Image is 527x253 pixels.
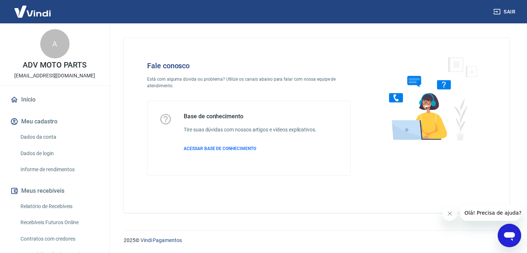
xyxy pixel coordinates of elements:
h6: Tire suas dúvidas com nossos artigos e vídeos explicativos. [184,126,317,134]
iframe: Botão para abrir a janela de mensagens [498,224,521,247]
iframe: Fechar mensagem [442,206,457,221]
button: Meus recebíveis [9,183,101,199]
a: Recebíveis Futuros Online [18,215,101,230]
button: Sair [492,5,518,19]
a: Contratos com credores [18,231,101,246]
h5: Base de conhecimento [184,113,317,120]
a: Dados da conta [18,130,101,145]
span: ACESSAR BASE DE CONHECIMENTO [184,146,256,151]
div: A [40,29,70,58]
a: Vindi Pagamentos [141,237,182,243]
iframe: Mensagem da empresa [460,205,521,221]
a: Dados de login [18,146,101,161]
a: ACESSAR BASE DE CONHECIMENTO [184,145,317,152]
img: Fale conosco [374,50,486,147]
span: Olá! Precisa de ajuda? [4,5,61,11]
p: [EMAIL_ADDRESS][DOMAIN_NAME] [14,72,95,80]
p: ADV MOTO PARTS [23,61,86,69]
a: Relatório de Recebíveis [18,199,101,214]
p: Está com alguma dúvida ou problema? Utilize os canais abaixo para falar com nossa equipe de atend... [147,76,351,89]
button: Meu cadastro [9,114,101,130]
img: Vindi [9,0,56,23]
a: Informe de rendimentos [18,162,101,177]
a: Início [9,92,101,108]
p: 2025 © [124,237,509,244]
h4: Fale conosco [147,61,351,70]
